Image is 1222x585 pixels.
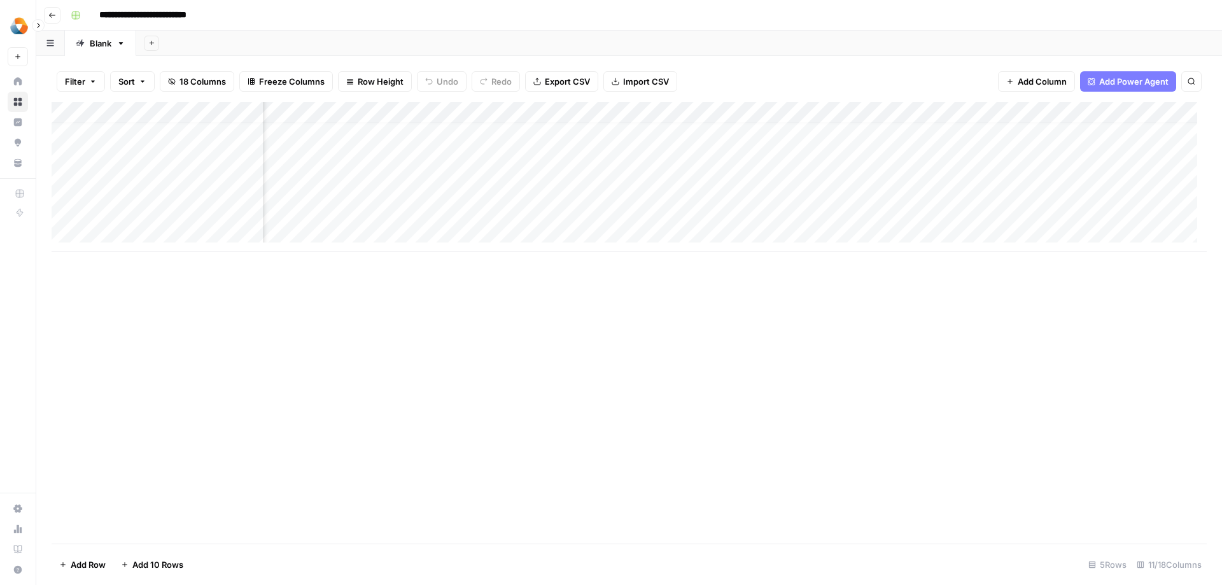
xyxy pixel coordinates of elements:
a: Usage [8,519,28,539]
span: Import CSV [623,75,669,88]
button: Sort [110,71,155,92]
a: Opportunities [8,132,28,153]
a: Settings [8,498,28,519]
span: Filter [65,75,85,88]
span: Add Row [71,558,106,571]
span: Freeze Columns [259,75,325,88]
button: Import CSV [603,71,677,92]
button: Add Row [52,554,113,575]
span: Sort [118,75,135,88]
span: 18 Columns [179,75,226,88]
button: Add Power Agent [1080,71,1176,92]
button: Row Height [338,71,412,92]
a: Learning Hub [8,539,28,560]
button: Workspace: Milengo [8,10,28,42]
span: Add Column [1018,75,1067,88]
button: Freeze Columns [239,71,333,92]
div: 11/18 Columns [1132,554,1207,575]
a: Home [8,71,28,92]
span: Add 10 Rows [132,558,183,571]
button: Undo [417,71,467,92]
a: Insights [8,112,28,132]
button: Filter [57,71,105,92]
button: Help + Support [8,560,28,580]
span: Export CSV [545,75,590,88]
span: Row Height [358,75,404,88]
div: 5 Rows [1083,554,1132,575]
a: Your Data [8,153,28,173]
img: Milengo Logo [8,15,31,38]
span: Redo [491,75,512,88]
button: Export CSV [525,71,598,92]
span: Add Power Agent [1099,75,1169,88]
button: Add 10 Rows [113,554,191,575]
div: Blank [90,37,111,50]
a: Browse [8,92,28,112]
a: Blank [65,31,136,56]
span: Undo [437,75,458,88]
button: 18 Columns [160,71,234,92]
button: Redo [472,71,520,92]
button: Add Column [998,71,1075,92]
